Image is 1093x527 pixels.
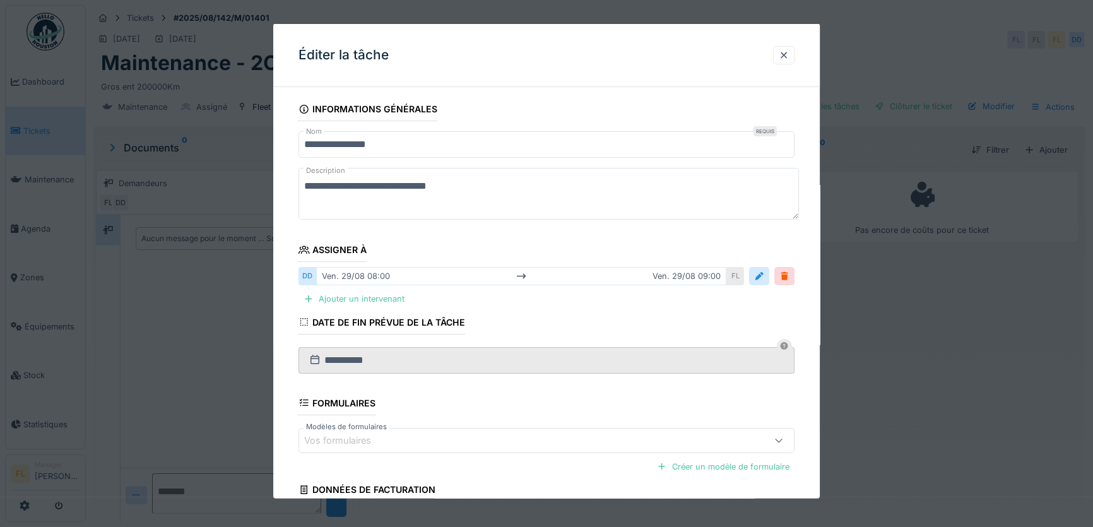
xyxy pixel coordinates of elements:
div: Vos formulaires [304,434,389,447]
div: Ajouter un intervenant [298,290,410,307]
div: Requis [753,126,777,136]
div: FL [726,267,744,285]
label: Modèles de formulaires [304,421,389,432]
div: Date de fin prévue de la tâche [298,312,465,334]
h3: Éditer la tâche [298,47,389,63]
div: Données de facturation [298,480,435,502]
div: Formulaires [298,393,375,415]
label: Nom [304,126,324,137]
div: DD [298,267,316,285]
label: Description [304,163,348,179]
div: Assigner à [298,240,367,262]
div: Créer un modèle de formulaire [652,458,795,475]
div: Informations générales [298,100,437,121]
div: ven. 29/08 08:00 ven. 29/08 09:00 [316,267,726,285]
